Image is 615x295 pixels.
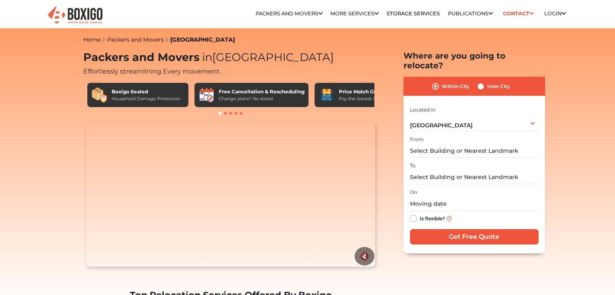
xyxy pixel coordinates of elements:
[91,87,108,103] img: Boxigo Sealed
[202,51,212,64] span: in
[448,11,493,17] a: Publications
[339,95,400,102] div: Pay the lowest. Guaranteed!
[319,87,335,103] img: Price Match Guarantee
[410,136,424,143] label: From
[339,88,400,95] div: Price Match Guarantee
[86,122,375,267] video: Your browser does not support the video tag.
[410,144,539,158] input: Select Building or Nearest Landmark
[107,36,164,43] a: Packers and Movers
[199,87,215,103] img: Free Cancellation & Rescheduling
[410,170,539,184] input: Select Building or Nearest Landmark
[47,5,104,25] img: Boxigo
[219,95,304,102] div: Change plans? No stress!
[170,36,235,43] a: [GEOGRAPHIC_DATA]
[420,214,445,222] label: Is flexible?
[330,11,379,17] a: More services
[112,88,180,95] div: Boxigo Sealed
[355,247,374,265] button: 🔇
[447,216,452,221] img: info
[404,51,545,70] h2: Where are you going to relocate?
[83,67,221,75] span: Effortlessly streamlining Every movement.
[410,189,417,196] label: On
[442,82,469,91] label: Within City
[199,51,334,64] span: [GEOGRAPHIC_DATA]
[410,197,539,211] input: Moving date
[501,7,537,20] a: Contact
[410,229,539,244] input: Get Free Quote
[112,95,180,102] div: Household Damage Protection
[256,11,323,17] a: Packers and Movers
[544,11,566,17] a: Login
[83,51,378,64] h1: Packers and Movers
[219,88,304,95] div: Free Cancellation & Rescheduling
[487,82,510,91] label: Inter City
[387,11,440,17] a: Storage Services
[410,106,435,114] label: Located in
[83,36,101,43] a: Home
[410,122,473,129] span: [GEOGRAPHIC_DATA]
[410,162,416,169] label: To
